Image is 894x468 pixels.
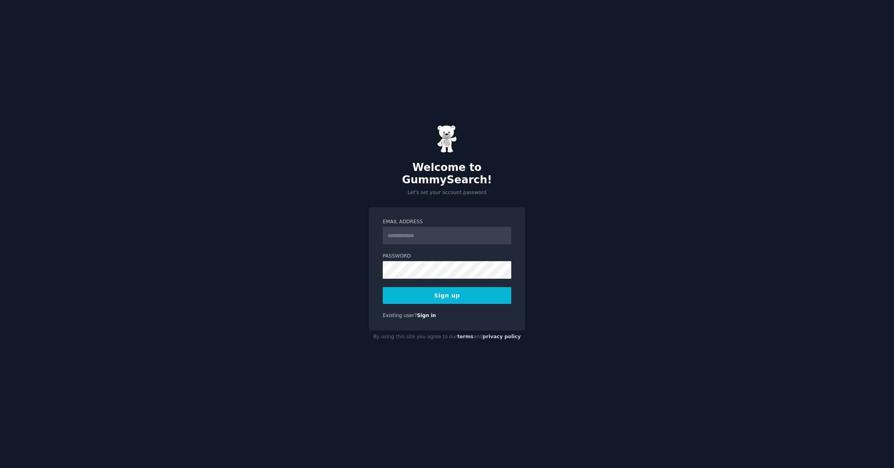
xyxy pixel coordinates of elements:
div: By using this site you agree to our and [369,331,525,343]
span: Existing user? [383,313,417,318]
a: Sign in [417,313,436,318]
label: Password [383,253,511,260]
label: Email Address [383,218,511,226]
button: Sign up [383,287,511,304]
a: privacy policy [483,334,521,339]
p: Let's set your account password [369,189,525,196]
a: terms [457,334,473,339]
h2: Welcome to GummySearch! [369,161,525,186]
img: Gummy Bear [437,125,457,153]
